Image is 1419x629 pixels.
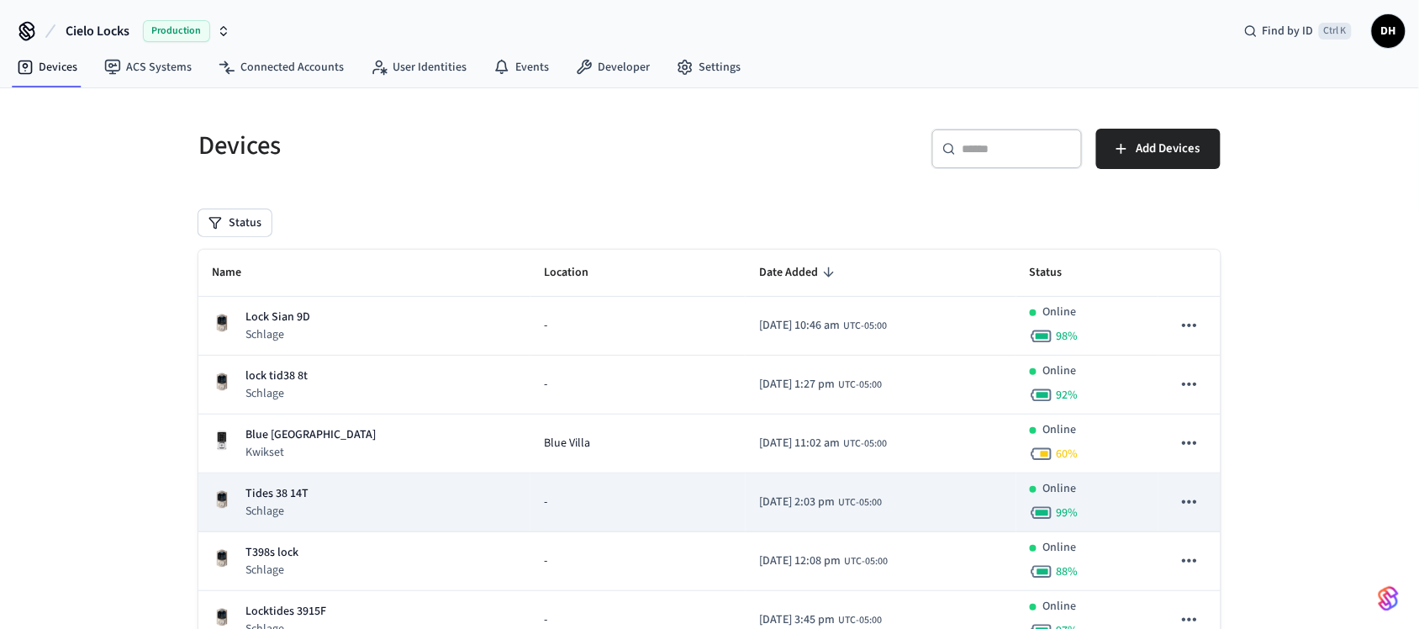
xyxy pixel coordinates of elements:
a: Connected Accounts [205,52,357,82]
img: Schlage Sense Smart Deadbolt with Camelot Trim, Front [212,548,232,568]
span: 88 % [1057,563,1079,580]
p: Online [1043,539,1077,557]
p: Schlage [245,385,308,402]
a: Devices [3,52,91,82]
p: Online [1043,362,1077,380]
a: Events [480,52,562,82]
p: lock tid38 8t [245,367,308,385]
div: America/Bogota [759,552,888,570]
span: - [544,317,547,335]
span: - [544,611,547,629]
span: UTC-05:00 [838,495,882,510]
span: 98 % [1057,328,1079,345]
span: Ctrl K [1319,23,1352,40]
span: Date Added [759,260,840,286]
p: Tides 38 14T [245,485,309,503]
span: [DATE] 2:03 pm [759,494,835,511]
span: - [544,552,547,570]
span: Production [143,20,210,42]
p: Locktides 3915F [245,603,326,621]
span: [DATE] 3:45 pm [759,611,835,629]
span: Name [212,260,263,286]
a: Developer [562,52,663,82]
p: Schlage [245,326,310,343]
span: UTC-05:00 [844,554,888,569]
span: UTC-05:00 [843,436,887,452]
span: [DATE] 10:46 am [759,317,840,335]
p: Blue [GEOGRAPHIC_DATA] [245,426,376,444]
span: Cielo Locks [66,21,129,41]
span: UTC-05:00 [843,319,887,334]
p: Kwikset [245,444,376,461]
img: Kwikset Halo Touchscreen Wifi Enabled Smart Lock, Polished Chrome, Front [212,431,232,451]
button: DH [1372,14,1406,48]
p: Lock Sian 9D [245,309,310,326]
h5: Devices [198,129,699,163]
img: SeamLogoGradient.69752ec5.svg [1379,585,1399,612]
span: Add Devices [1137,138,1200,160]
div: America/Bogota [759,611,882,629]
img: Schlage Sense Smart Deadbolt with Camelot Trim, Front [212,372,232,392]
span: [DATE] 12:08 pm [759,552,841,570]
span: Status [1030,260,1084,286]
div: America/Bogota [759,317,887,335]
div: America/Bogota [759,376,882,394]
img: Schlage Sense Smart Deadbolt with Camelot Trim, Front [212,607,232,627]
div: America/Bogota [759,494,882,511]
p: Online [1043,304,1077,321]
span: - [544,376,547,394]
span: [DATE] 11:02 am [759,435,840,452]
span: DH [1374,16,1404,46]
p: Schlage [245,503,309,520]
span: UTC-05:00 [838,613,882,628]
p: Online [1043,421,1077,439]
a: User Identities [357,52,480,82]
button: Status [198,209,272,236]
img: Schlage Sense Smart Deadbolt with Camelot Trim, Front [212,313,232,333]
span: - [544,494,547,511]
a: Settings [663,52,754,82]
span: 60 % [1057,446,1079,462]
span: 92 % [1057,387,1079,404]
span: Blue Villa [544,435,590,452]
button: Add Devices [1096,129,1221,169]
p: Schlage [245,562,298,579]
p: Online [1043,598,1077,616]
div: America/Bogota [759,435,887,452]
img: Schlage Sense Smart Deadbolt with Camelot Trim, Front [212,489,232,510]
p: Online [1043,480,1077,498]
span: 99 % [1057,505,1079,521]
span: [DATE] 1:27 pm [759,376,835,394]
span: UTC-05:00 [838,378,882,393]
a: ACS Systems [91,52,205,82]
span: Find by ID [1263,23,1314,40]
span: Location [544,260,610,286]
p: T398s lock [245,544,298,562]
div: Find by IDCtrl K [1231,16,1365,46]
